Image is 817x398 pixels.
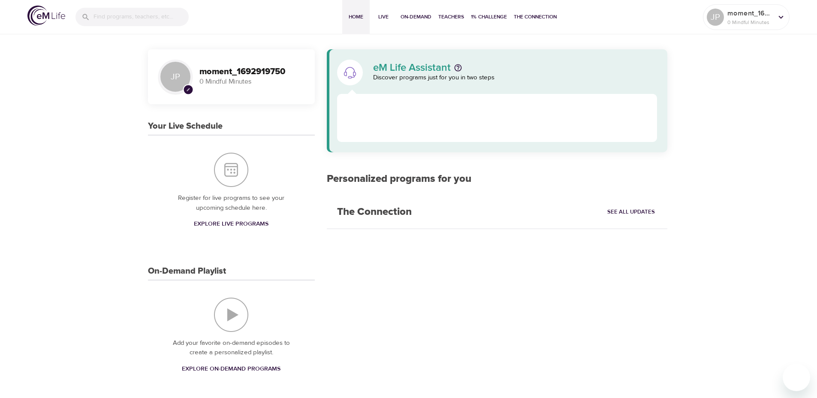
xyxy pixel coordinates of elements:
iframe: Button to launch messaging window [783,364,810,391]
p: Add your favorite on-demand episodes to create a personalized playlist. [165,338,298,358]
span: Explore On-Demand Programs [182,364,280,374]
span: Live [373,12,394,21]
img: Your Live Schedule [214,153,248,187]
input: Find programs, teachers, etc... [93,8,189,26]
div: JP [707,9,724,26]
span: Home [346,12,366,21]
img: logo [27,6,65,26]
span: Explore Live Programs [194,219,268,229]
h3: moment_1692919750 [199,67,304,77]
img: On-Demand Playlist [214,298,248,332]
h2: The Connection [327,196,422,229]
img: eM Life Assistant [343,66,357,79]
p: Register for live programs to see your upcoming schedule here. [165,193,298,213]
span: Teachers [438,12,464,21]
span: 1% Challenge [471,12,507,21]
h3: On-Demand Playlist [148,266,226,276]
span: On-Demand [401,12,431,21]
h3: Your Live Schedule [148,121,223,131]
a: Explore Live Programs [190,216,272,232]
p: eM Life Assistant [373,63,451,73]
a: See All Updates [605,205,657,219]
span: See All Updates [607,207,655,217]
span: The Connection [514,12,557,21]
p: moment_1692919750 [727,8,773,18]
p: 0 Mindful Minutes [727,18,773,26]
div: JP [158,60,193,94]
h2: Personalized programs for you [327,173,668,185]
a: Explore On-Demand Programs [178,361,284,377]
p: 0 Mindful Minutes [199,77,304,87]
p: Discover programs just for you in two steps [373,73,657,83]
